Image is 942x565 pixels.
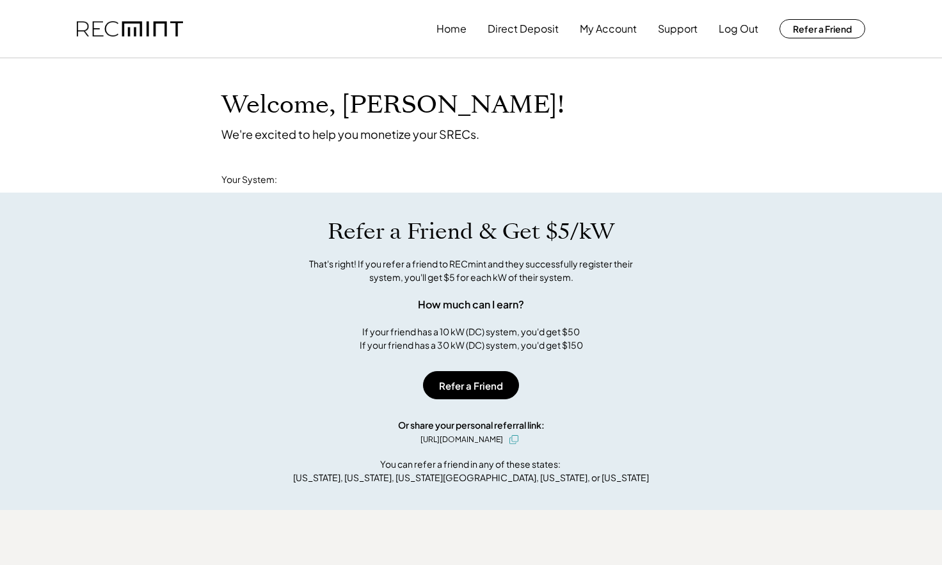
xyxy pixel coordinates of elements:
[398,418,545,432] div: Or share your personal referral link:
[488,16,559,42] button: Direct Deposit
[436,16,467,42] button: Home
[418,297,524,312] div: How much can I earn?
[506,432,522,447] button: click to copy
[221,127,479,141] div: We're excited to help you monetize your SRECs.
[328,218,614,245] h1: Refer a Friend & Get $5/kW
[580,16,637,42] button: My Account
[658,16,698,42] button: Support
[221,173,277,186] div: Your System:
[77,21,183,37] img: recmint-logotype%403x.png
[360,325,583,352] div: If your friend has a 10 kW (DC) system, you'd get $50 If your friend has a 30 kW (DC) system, you...
[719,16,758,42] button: Log Out
[779,19,865,38] button: Refer a Friend
[423,371,519,399] button: Refer a Friend
[295,257,647,284] div: That's right! If you refer a friend to RECmint and they successfully register their system, you'l...
[293,458,649,484] div: You can refer a friend in any of these states: [US_STATE], [US_STATE], [US_STATE][GEOGRAPHIC_DATA...
[420,434,503,445] div: [URL][DOMAIN_NAME]
[221,90,564,120] h1: Welcome, [PERSON_NAME]!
